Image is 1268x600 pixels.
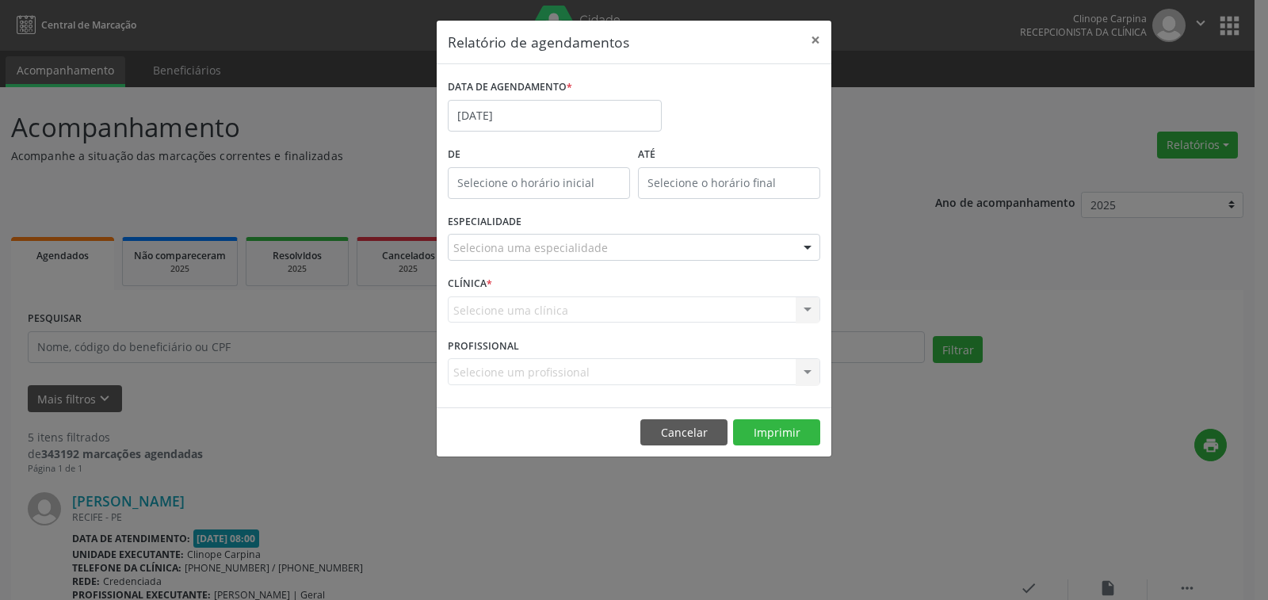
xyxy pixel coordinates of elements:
[448,100,662,132] input: Selecione uma data ou intervalo
[448,272,492,296] label: CLÍNICA
[638,167,820,199] input: Selecione o horário final
[448,210,521,235] label: ESPECIALIDADE
[733,419,820,446] button: Imprimir
[448,75,572,100] label: DATA DE AGENDAMENTO
[640,419,728,446] button: Cancelar
[448,32,629,52] h5: Relatório de agendamentos
[453,239,608,256] span: Seleciona uma especialidade
[448,334,519,358] label: PROFISSIONAL
[638,143,820,167] label: ATÉ
[448,167,630,199] input: Selecione o horário inicial
[800,21,831,59] button: Close
[448,143,630,167] label: De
